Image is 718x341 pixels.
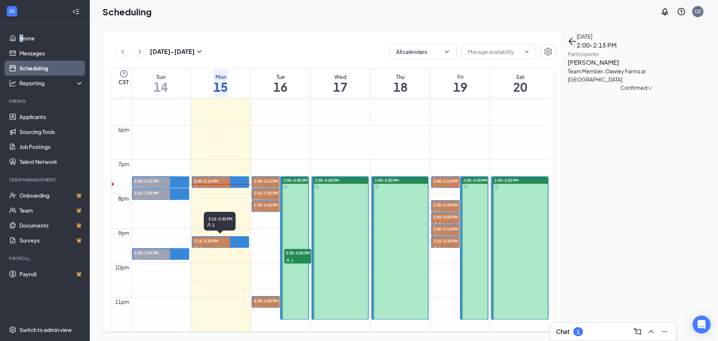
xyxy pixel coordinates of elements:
span: 3:15-3:30 PM [432,237,469,244]
div: Wed [333,73,347,80]
span: 2:15-2:30 PM [133,189,170,197]
svg: Settings [544,47,553,56]
a: OnboardingCrown [19,188,83,203]
svg: QuestionInfo [677,7,686,16]
div: 1 [577,329,580,335]
div: Reporting [19,79,84,87]
span: 4:30-4:45 PM [252,297,290,304]
span: 2:00-5:00 PM [463,178,488,183]
svg: Sync [315,185,319,189]
div: Switch to admin view [19,326,72,334]
button: Settings [541,44,556,59]
svg: ChevronUp [647,327,656,336]
svg: User [433,222,438,227]
svg: User [207,223,211,227]
a: September 15, 2025 [212,68,229,98]
svg: ComposeMessage [633,327,642,336]
span: down [647,86,653,91]
span: 3:30-3:45 PM [133,249,170,256]
svg: Sync [284,185,288,189]
span: 2:30-2:45 PM [432,201,469,208]
div: 11pm [114,298,131,306]
svg: ChevronLeft [119,47,126,56]
span: 3:15-3:30 PM [207,215,233,222]
span: 2:00-2:15 PM [252,177,290,185]
svg: User [433,234,438,239]
a: TeamCrown [19,203,83,218]
svg: Minimize [660,327,669,336]
h3: Chat [556,328,570,336]
svg: User [134,198,139,203]
span: 2:00-2:15 PM [133,177,170,185]
a: Messages [19,46,83,61]
span: 2:00-2:15 PM [193,177,230,185]
span: 1 [439,222,441,227]
span: 3:15-3:30 PM [193,237,230,244]
a: Sourcing Tools [19,124,83,139]
h1: 18 [393,80,408,93]
h3: [PERSON_NAME] [568,58,646,67]
a: SurveysCrown [19,233,83,248]
h1: 19 [453,80,467,93]
a: September 19, 2025 [452,68,469,98]
span: 1 [200,246,202,251]
button: ChevronUp [645,326,657,338]
div: 6pm [117,125,131,134]
svg: ChevronDown [524,49,530,55]
h1: 20 [513,80,527,93]
button: All calendarsChevronDown [390,44,457,59]
span: 1 [140,258,142,263]
a: Home [19,31,83,46]
a: September 18, 2025 [392,68,409,98]
svg: Notifications [660,7,669,16]
div: Payroll [9,255,82,262]
h1: 15 [214,80,228,93]
a: Scheduling [19,61,83,76]
svg: ChevronDown [443,48,451,55]
svg: ArrowLeft [568,37,577,46]
svg: SmallChevronDown [195,47,204,56]
button: ChevronRight [134,46,145,57]
svg: User [433,210,438,215]
svg: Sync [495,185,498,189]
button: back-button [568,37,577,46]
div: 8pm [117,194,131,203]
div: Mon [214,73,228,80]
h1: 16 [273,80,288,93]
span: 1 [439,210,441,215]
button: Minimize [659,326,671,338]
svg: User [194,186,199,191]
span: 1 [200,186,202,191]
svg: User [134,258,139,263]
span: 2:15-2:30 PM [252,189,290,197]
svg: Sync [464,185,467,189]
svg: Collapse [72,8,80,15]
div: Team Management [9,177,82,183]
svg: User [433,186,438,191]
div: 10pm [114,263,131,271]
svg: ChevronRight [136,47,144,56]
div: 9pm [117,229,131,237]
div: 7pm [117,160,131,168]
a: Applicants [19,109,83,124]
a: September 14, 2025 [152,68,169,98]
svg: User [254,306,258,311]
span: 1 [212,222,215,228]
a: September 17, 2025 [332,68,349,98]
span: 1 [140,198,142,203]
svg: User [254,186,258,191]
span: 2:00-5:00 PM [315,178,339,183]
h3: 2:00-2:15 PM [577,40,617,50]
div: CD [694,8,701,15]
svg: Clock [119,69,128,78]
div: Hiring [9,98,82,104]
button: ComposeMessage [632,326,644,338]
h3: [DATE] - [DATE] [150,48,195,56]
span: 1 [260,306,262,311]
h1: 14 [154,80,168,93]
a: DocumentsCrown [19,218,83,233]
button: ChevronLeft [117,46,128,57]
h1: 17 [333,80,347,93]
div: Open Intercom Messenger [693,316,711,334]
